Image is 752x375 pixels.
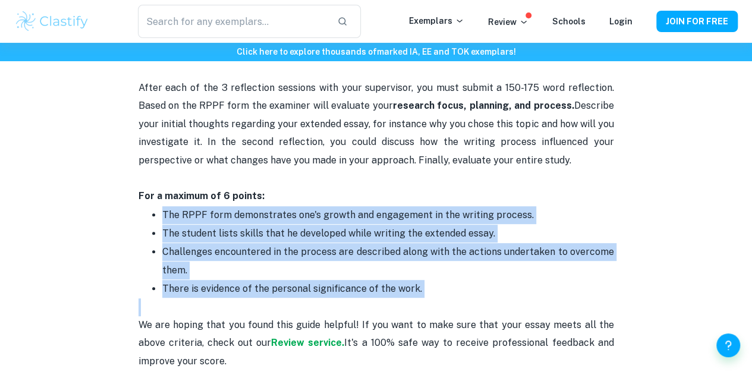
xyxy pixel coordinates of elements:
img: Clastify logo [14,10,90,33]
strong: For a maximum of 6 points: [139,190,265,201]
a: Schools [552,17,586,26]
p: Exemplars [409,14,464,27]
a: Login [609,17,633,26]
p: We are hoping that you found this guide helpful! If you want to make sure that your essay meets a... [139,298,614,371]
button: JOIN FOR FREE [656,11,738,32]
a: Review service. [271,337,344,348]
button: Help and Feedback [716,333,740,357]
input: Search for any exemplars... [138,5,328,38]
h6: Click here to explore thousands of marked IA, EE and TOK exemplars ! [2,45,750,58]
strong: research focus, planning, and process. [393,100,574,111]
p: Challenges encountered in the process are described along with the actions undertaken to overcome... [162,243,614,279]
p: After each of the 3 reflection sessions with your supervisor, you must submit a 150-175 word refl... [139,79,614,206]
p: The student lists skills that he developed while writing the extended essay. [162,225,614,242]
p: There is evidence of the personal significance of the work. [162,280,614,298]
p: The RPPF form demonstrates one's growth and engagement in the writing process. [162,206,614,224]
p: Review [488,15,528,29]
